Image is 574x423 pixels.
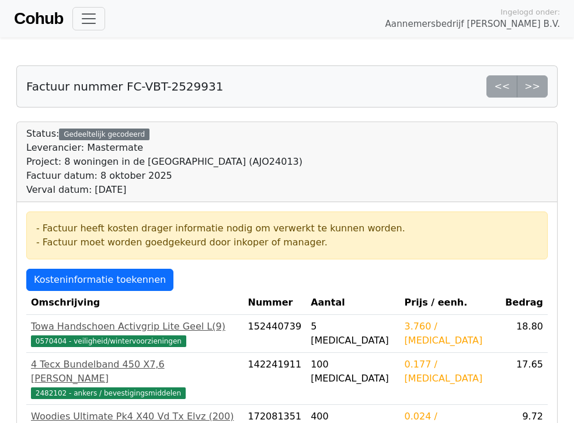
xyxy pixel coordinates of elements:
[26,127,302,197] div: Status:
[31,358,239,386] div: 4 Tecx Bundelband 450 X7,6 [PERSON_NAME]
[31,335,186,347] span: 0570404 - veiligheid/wintervoorzieningen
[26,79,223,93] h5: Factuur nummer FC-VBT-2529931
[311,320,395,348] div: 5 [MEDICAL_DATA]
[26,141,302,155] div: Leverancier: Mastermate
[311,358,395,386] div: 100 [MEDICAL_DATA]
[59,129,149,140] div: Gedeeltelijk gecodeerd
[500,291,548,315] th: Bedrag
[31,387,186,399] span: 2482102 - ankers / bevestigingsmiddelen
[500,315,548,353] td: 18.80
[243,291,307,315] th: Nummer
[500,6,560,18] span: Ingelogd onder:
[26,269,173,291] a: Kosteninformatie toekennen
[14,5,63,33] a: Cohub
[385,18,560,31] span: Aannemersbedrijf [PERSON_NAME] B.V.
[405,320,495,348] div: 3.760 / [MEDICAL_DATA]
[26,183,302,197] div: Verval datum: [DATE]
[243,315,307,353] td: 152440739
[31,320,239,348] a: Towa Handschoen Activgrip Lite Geel L(9)0570404 - veiligheid/wintervoorzieningen
[36,235,538,249] div: - Factuur moet worden goedgekeurd door inkoper of manager.
[36,221,538,235] div: - Factuur heeft kosten drager informatie nodig om verwerkt te kunnen worden.
[72,7,105,30] button: Toggle navigation
[500,353,548,405] td: 17.65
[26,291,243,315] th: Omschrijving
[405,358,495,386] div: 0.177 / [MEDICAL_DATA]
[26,169,302,183] div: Factuur datum: 8 oktober 2025
[26,155,302,169] div: Project: 8 woningen in de [GEOGRAPHIC_DATA] (AJO24013)
[31,320,239,334] div: Towa Handschoen Activgrip Lite Geel L(9)
[31,358,239,400] a: 4 Tecx Bundelband 450 X7,6 [PERSON_NAME]2482102 - ankers / bevestigingsmiddelen
[243,353,307,405] td: 142241911
[400,291,500,315] th: Prijs / eenh.
[306,291,399,315] th: Aantal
